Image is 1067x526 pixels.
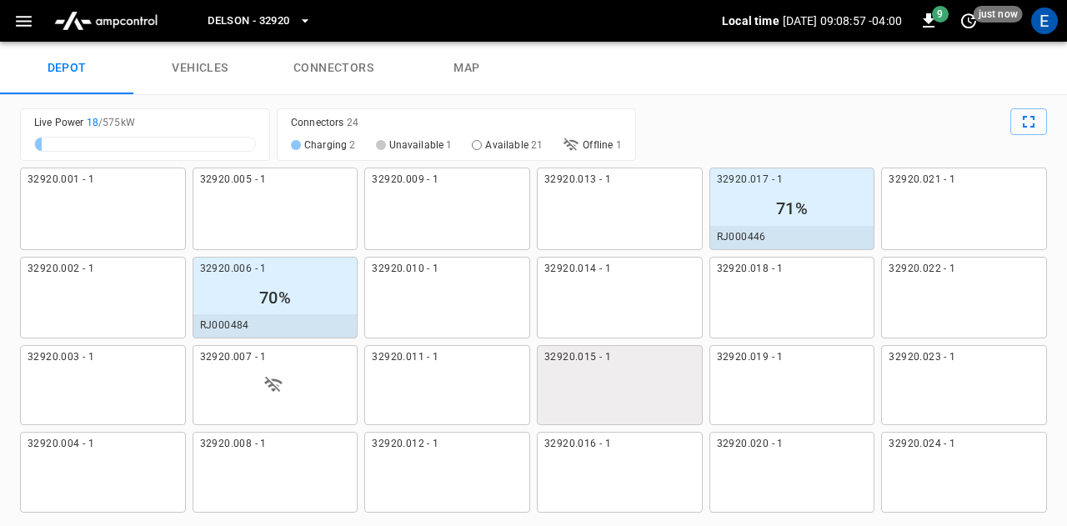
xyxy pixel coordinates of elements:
[710,195,874,222] div: 71%
[20,257,186,338] a: 32920.002 - 1
[200,349,267,366] span: 32920.007 - 1
[372,261,438,278] span: 32920.010 - 1
[200,436,267,453] span: 32920.008 - 1
[193,432,358,513] a: 32920.008 - 1
[717,349,784,366] span: 32920.019 - 1
[932,6,949,23] span: 9
[364,168,530,249] a: 32920.009 - 1
[20,168,186,249] a: 32920.001 - 1
[544,349,611,366] span: 32920.015 - 1
[28,261,94,278] span: 32920.002 - 1
[98,117,135,128] span: / 575 kW
[1010,108,1047,135] button: Full Screen
[34,116,256,130] div: Live Power
[208,12,289,31] span: Delson - 32920
[881,432,1047,513] a: 32920.024 - 1
[200,318,249,334] span: RJ000484
[133,42,267,95] a: vehicles
[537,432,703,513] a: 32920.016 - 1
[193,168,358,249] a: 32920.005 - 1
[364,257,530,338] a: 32920.010 - 1
[48,5,164,37] img: ampcontrol.io logo
[889,436,955,453] span: 32920.024 - 1
[347,117,358,128] span: 24
[537,168,703,249] a: 32920.013 - 1
[28,172,94,188] span: 32920.001 - 1
[200,172,267,188] span: 32920.005 - 1
[544,172,611,188] span: 32920.013 - 1
[304,138,356,153] span: Charging
[722,13,779,29] p: Local time
[889,172,955,188] span: 32920.021 - 1
[955,8,982,34] button: set refresh interval
[537,257,703,338] a: 32920.014 - 1
[717,436,784,453] span: 32920.020 - 1
[709,257,875,338] a: 32920.018 - 1
[544,436,611,453] span: 32920.016 - 1
[364,345,530,426] a: 32920.011 - 1
[717,261,784,278] span: 32920.018 - 1
[372,172,438,188] span: 32920.009 - 1
[974,6,1023,23] span: just now
[372,436,438,453] span: 32920.012 - 1
[709,345,875,426] a: 32920.019 - 1
[28,436,94,453] span: 32920.004 - 1
[291,116,622,130] div: Connectors
[537,345,703,426] a: 32920.015 - 1
[372,349,438,366] span: 32920.011 - 1
[193,257,358,338] a: 32920.006 - 170%RJ000484
[201,5,318,38] button: Delson - 32920
[349,139,355,151] span: 2
[717,172,784,188] span: 32920.017 - 1
[783,13,902,29] p: [DATE] 09:08:57 -04:00
[28,349,94,366] span: 32920.003 - 1
[389,138,453,153] span: Unavailable
[20,432,186,513] a: 32920.004 - 1
[364,432,530,513] a: 32920.012 - 1
[881,345,1047,426] a: 32920.023 - 1
[193,284,358,311] div: 70%
[709,168,875,249] a: 32920.017 - 171%RJ000446
[583,138,621,153] span: Offline
[446,139,452,151] span: 1
[881,168,1047,249] a: 32920.021 - 1
[889,261,955,278] span: 32920.022 - 1
[485,138,543,153] span: Available
[889,349,955,366] span: 32920.023 - 1
[544,261,611,278] span: 32920.014 - 1
[87,117,98,128] span: 18
[20,345,186,426] a: 32920.003 - 1
[531,139,543,151] span: 21
[881,257,1047,338] a: 32920.022 - 1
[1031,8,1058,34] div: profile-icon
[616,139,622,151] span: 1
[193,345,358,426] a: 32920.007 - 1
[717,229,766,246] span: RJ000446
[267,42,400,95] a: connectors
[709,432,875,513] a: 32920.020 - 1
[200,261,267,278] span: 32920.006 - 1
[400,42,533,95] a: map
